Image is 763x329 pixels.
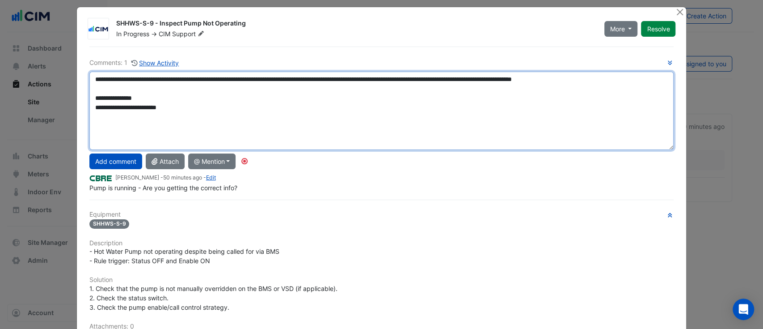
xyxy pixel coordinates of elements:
button: Show Activity [131,58,180,68]
span: SHHWS-S-9 [89,219,130,229]
span: More [610,24,625,34]
span: CIM [159,30,170,38]
span: 1. Check that the pump is not manually overridden on the BMS or VSD (if applicable). 2. Check the... [89,285,337,311]
div: SHHWS-S-9 - Inspect Pump Not Operating [116,19,594,30]
span: -> [151,30,157,38]
img: CBRE PAG [89,173,112,183]
button: Resolve [641,21,675,37]
div: Tooltip anchor [240,157,249,165]
button: Add comment [89,154,142,169]
h6: Description [89,239,674,247]
div: Open Intercom Messenger [733,299,754,320]
button: More [604,21,638,37]
h6: Solution [89,276,674,284]
span: Support [172,30,206,38]
button: Attach [146,154,185,169]
span: - Hot Water Pump not operating despite being called for via BMS - Rule trigger: Status OFF and En... [89,248,279,265]
small: [PERSON_NAME] - - [115,174,216,182]
span: In Progress [116,30,149,38]
span: Pump is running - Are you getting the correct info? [89,184,237,192]
button: @ Mention [188,154,236,169]
h6: Equipment [89,211,674,218]
a: Edit [206,174,216,181]
img: CIM [88,25,109,34]
span: 2025-10-13 08:31:20 [163,174,202,181]
div: Comments: 1 [89,58,180,68]
button: Close [675,7,684,17]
